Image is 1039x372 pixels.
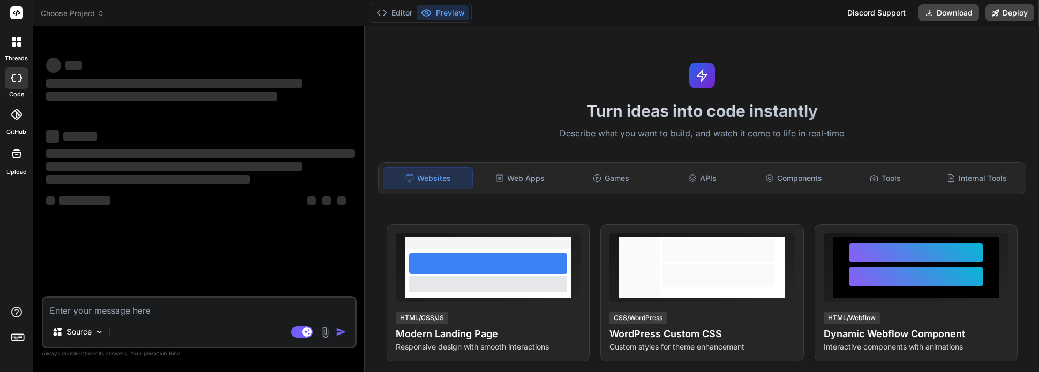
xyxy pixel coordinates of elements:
[567,167,656,189] div: Games
[6,127,26,136] label: GitHub
[41,8,104,19] span: Choose Project
[322,196,331,205] span: ‌
[63,132,97,141] span: ‌
[67,327,92,337] p: Source
[383,167,473,189] div: Websites
[59,196,110,205] span: ‌
[336,327,347,337] img: icon
[319,326,332,338] img: attachment
[9,90,24,99] label: code
[46,92,277,101] span: ‌
[475,167,564,189] div: Web Apps
[46,149,355,158] span: ‌
[658,167,748,189] div: APIs
[337,196,346,205] span: ‌
[307,196,316,205] span: ‌
[841,4,912,21] div: Discord Support
[46,196,55,205] span: ‌
[46,58,61,73] span: ‌
[918,4,979,21] button: Download
[46,175,250,184] span: ‌
[396,312,448,324] div: HTML/CSS/JS
[65,61,82,70] span: ‌
[144,350,163,356] span: privacy
[609,327,794,341] h4: WordPress Custom CSS
[372,5,417,20] button: Editor
[46,130,59,143] span: ‌
[609,312,667,324] div: CSS/WordPress
[824,327,1008,341] h4: Dynamic Webflow Component
[46,162,302,171] span: ‌
[609,341,794,352] p: Custom styles for theme enhancement
[396,341,581,352] p: Responsive design with smooth interactions
[396,327,581,341] h4: Modern Landing Page
[824,312,880,324] div: HTML/Webflow
[824,341,1008,352] p: Interactive components with animations
[985,4,1034,21] button: Deploy
[841,167,930,189] div: Tools
[46,79,302,88] span: ‌
[95,328,104,337] img: Pick Models
[5,54,28,63] label: threads
[42,348,357,359] p: Always double-check its answers. Your in Bind
[417,5,469,20] button: Preview
[372,127,1033,141] p: Describe what you want to build, and watch it come to life in real-time
[6,168,27,177] label: Upload
[932,167,1021,189] div: Internal Tools
[749,167,839,189] div: Components
[372,101,1033,120] h1: Turn ideas into code instantly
